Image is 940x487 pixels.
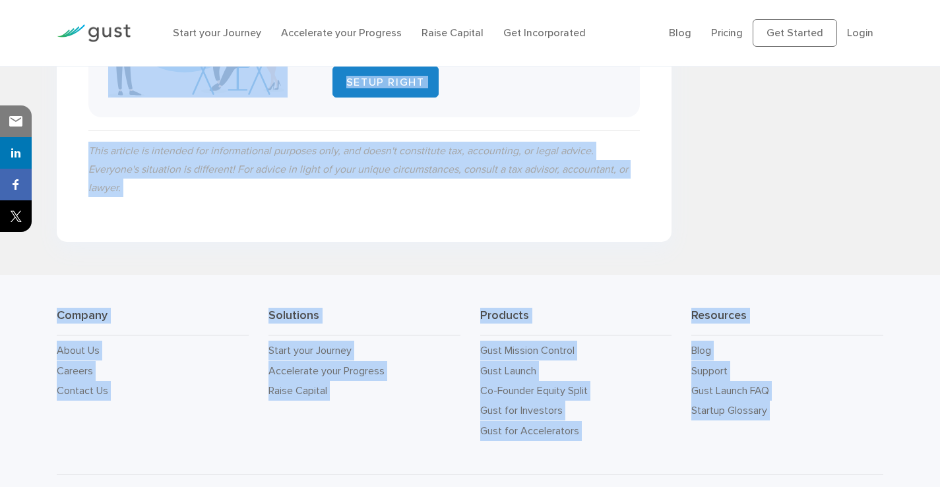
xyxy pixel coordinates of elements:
[503,26,586,39] a: Get Incorporated
[480,308,672,335] h3: Products
[281,26,402,39] a: Accelerate your Progress
[711,26,743,39] a: Pricing
[57,384,108,397] a: Contact Us
[691,308,883,335] h3: Resources
[480,364,536,377] a: Gust Launch
[57,308,249,335] h3: Company
[57,364,93,377] a: Careers
[422,26,484,39] a: Raise Capital
[691,364,728,377] a: Support
[173,26,261,39] a: Start your Journey
[57,344,100,357] a: About Us
[691,344,711,357] a: Blog
[480,424,579,437] a: Gust for Accelerators
[332,66,439,98] a: SETUP RIGHT
[88,142,640,197] p: This article is intended for informational purposes only, and doesn't constitute tax, accounting,...
[691,384,769,397] a: Gust Launch FAQ
[268,364,385,377] a: Accelerate your Progress
[847,26,873,39] a: Login
[753,19,837,47] a: Get Started
[480,344,575,357] a: Gust Mission Control
[268,384,327,397] a: Raise Capital
[480,404,563,416] a: Gust for Investors
[480,384,588,397] a: Co-Founder Equity Split
[268,344,352,357] a: Start your Journey
[268,308,460,335] h3: Solutions
[691,404,767,416] a: Startup Glossary
[669,26,691,39] a: Blog
[57,24,131,42] img: Gust Logo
